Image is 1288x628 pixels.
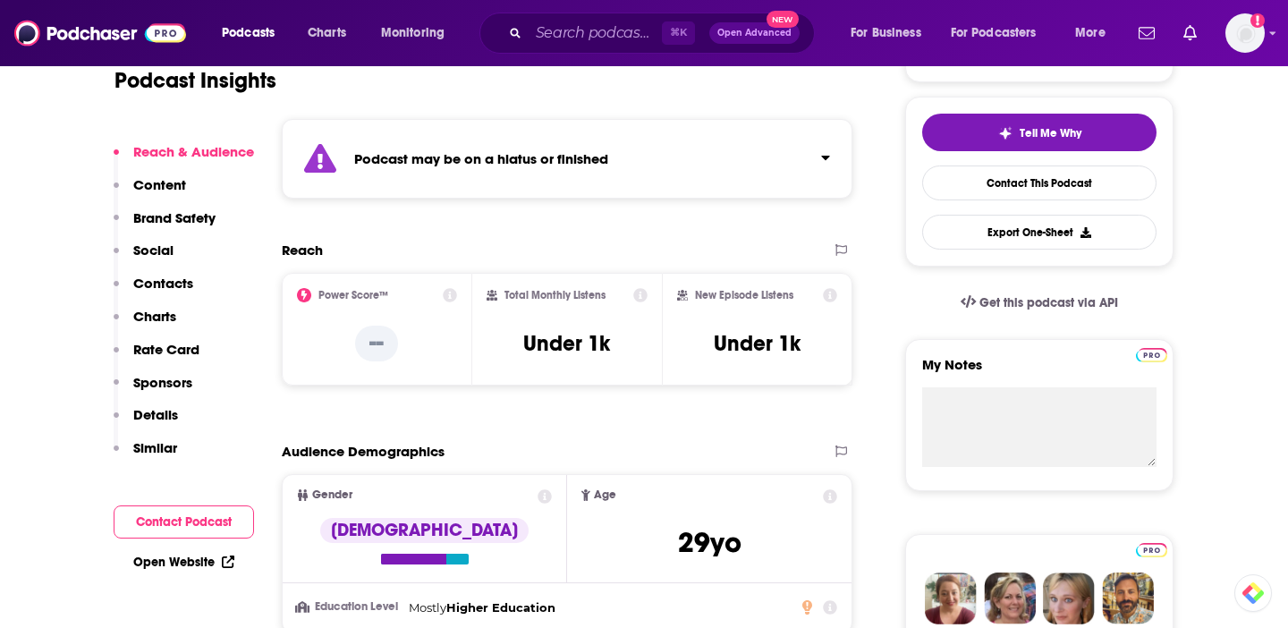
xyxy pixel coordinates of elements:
button: open menu [838,19,944,47]
p: Social [133,242,174,259]
h3: Education Level [297,601,402,613]
div: Search podcasts, credits, & more... [496,13,832,54]
p: Content [133,176,186,193]
span: Get this podcast via API [979,295,1118,310]
button: Rate Card [114,341,199,374]
p: -- [355,326,398,361]
button: Similar [114,439,177,472]
h2: Power Score™ [318,289,388,301]
a: Contact This Podcast [922,165,1157,200]
svg: Add a profile image [1250,13,1265,28]
span: Mostly [409,600,446,615]
a: Charts [296,19,357,47]
h3: Under 1k [714,330,801,357]
button: open menu [1063,19,1128,47]
h3: Under 1k [523,330,610,357]
button: Social [114,242,174,275]
button: Details [114,406,178,439]
section: Click to expand status details [282,119,852,199]
img: Sydney Profile [925,573,977,624]
button: open menu [209,19,298,47]
img: Podchaser - Follow, Share and Rate Podcasts [14,16,186,50]
a: Pro website [1136,345,1167,362]
button: Charts [114,308,176,341]
span: Gender [312,489,352,501]
h2: Total Monthly Listens [504,289,606,301]
span: Higher Education [446,600,555,615]
input: Search podcasts, credits, & more... [529,19,662,47]
img: Jules Profile [1043,573,1095,624]
img: tell me why sparkle [998,126,1013,140]
p: Similar [133,439,177,456]
h2: Audience Demographics [282,443,445,460]
img: Barbara Profile [984,573,1036,624]
button: Contact Podcast [114,505,254,539]
a: Show notifications dropdown [1131,18,1162,48]
span: Charts [308,21,346,46]
h1: Podcast Insights [114,67,276,94]
p: Details [133,406,178,423]
div: [DEMOGRAPHIC_DATA] [320,518,529,543]
span: New [767,11,799,28]
button: tell me why sparkleTell Me Why [922,114,1157,151]
span: More [1075,21,1106,46]
img: Jon Profile [1102,573,1154,624]
p: Sponsors [133,374,192,391]
p: Brand Safety [133,209,216,226]
span: For Business [851,21,921,46]
strong: Podcast may be on a hiatus or finished [354,150,608,167]
span: Age [594,489,616,501]
span: Logged in as zhopson [1225,13,1265,53]
span: ⌘ K [662,21,695,45]
p: Reach & Audience [133,143,254,160]
button: Reach & Audience [114,143,254,176]
button: Sponsors [114,374,192,407]
span: Podcasts [222,21,275,46]
button: Open AdvancedNew [709,22,800,44]
h2: Reach [282,242,323,259]
span: For Podcasters [951,21,1037,46]
button: Show profile menu [1225,13,1265,53]
p: Charts [133,308,176,325]
span: Tell Me Why [1020,126,1081,140]
span: Monitoring [381,21,445,46]
button: Content [114,176,186,209]
h2: New Episode Listens [695,289,793,301]
img: User Profile [1225,13,1265,53]
button: open menu [369,19,468,47]
button: Contacts [114,275,193,308]
a: Open Website [133,555,234,570]
img: Podchaser Pro [1136,348,1167,362]
a: Pro website [1136,540,1167,557]
a: Show notifications dropdown [1176,18,1204,48]
label: My Notes [922,356,1157,387]
button: Brand Safety [114,209,216,242]
button: Export One-Sheet [922,215,1157,250]
span: Open Advanced [717,29,792,38]
span: 29 yo [678,525,741,560]
img: Podchaser Pro [1136,543,1167,557]
p: Rate Card [133,341,199,358]
a: Get this podcast via API [946,281,1132,325]
p: Contacts [133,275,193,292]
button: open menu [939,19,1063,47]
